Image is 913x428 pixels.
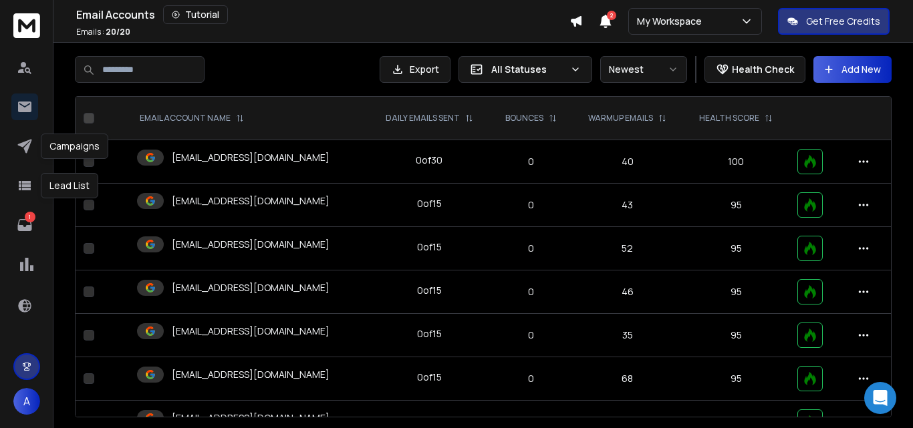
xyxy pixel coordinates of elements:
[13,388,40,415] button: A
[172,238,330,251] p: [EMAIL_ADDRESS][DOMAIN_NAME]
[172,411,330,425] p: [EMAIL_ADDRESS][DOMAIN_NAME]
[417,240,442,254] div: 0 of 15
[571,184,683,227] td: 43
[41,134,108,159] div: Campaigns
[491,63,565,76] p: All Statuses
[600,56,687,83] button: Newest
[41,173,98,198] div: Lead List
[172,325,330,338] p: [EMAIL_ADDRESS][DOMAIN_NAME]
[732,63,794,76] p: Health Check
[76,5,569,24] div: Email Accounts
[416,154,442,167] div: 0 of 30
[571,357,683,401] td: 68
[498,285,563,298] p: 0
[683,227,789,270] td: 95
[704,56,805,83] button: Health Check
[498,155,563,168] p: 0
[571,227,683,270] td: 52
[683,270,789,314] td: 95
[417,197,442,210] div: 0 of 15
[864,382,896,414] div: Open Intercom Messenger
[683,314,789,357] td: 95
[417,327,442,341] div: 0 of 15
[637,15,707,28] p: My Workspace
[172,151,330,164] p: [EMAIL_ADDRESS][DOMAIN_NAME]
[607,11,616,20] span: 2
[683,357,789,401] td: 95
[505,113,543,124] p: BOUNCES
[778,8,890,35] button: Get Free Credits
[417,371,442,384] div: 0 of 15
[172,194,330,208] p: [EMAIL_ADDRESS][DOMAIN_NAME]
[699,113,759,124] p: HEALTH SCORE
[683,184,789,227] td: 95
[416,414,442,427] div: 0 of 30
[806,15,880,28] p: Get Free Credits
[163,5,228,24] button: Tutorial
[106,26,130,37] span: 20 / 20
[498,198,563,212] p: 0
[140,113,244,124] div: EMAIL ACCOUNT NAME
[417,284,442,297] div: 0 of 15
[588,113,653,124] p: WARMUP EMAILS
[571,270,683,314] td: 46
[498,372,563,385] p: 0
[498,329,563,342] p: 0
[76,27,130,37] p: Emails :
[571,140,683,184] td: 40
[11,212,38,238] a: 1
[172,281,330,294] p: [EMAIL_ADDRESS][DOMAIN_NAME]
[25,212,35,222] p: 1
[683,140,789,184] td: 100
[813,56,892,83] button: Add New
[498,242,563,255] p: 0
[571,314,683,357] td: 35
[380,56,450,83] button: Export
[386,113,460,124] p: DAILY EMAILS SENT
[172,368,330,381] p: [EMAIL_ADDRESS][DOMAIN_NAME]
